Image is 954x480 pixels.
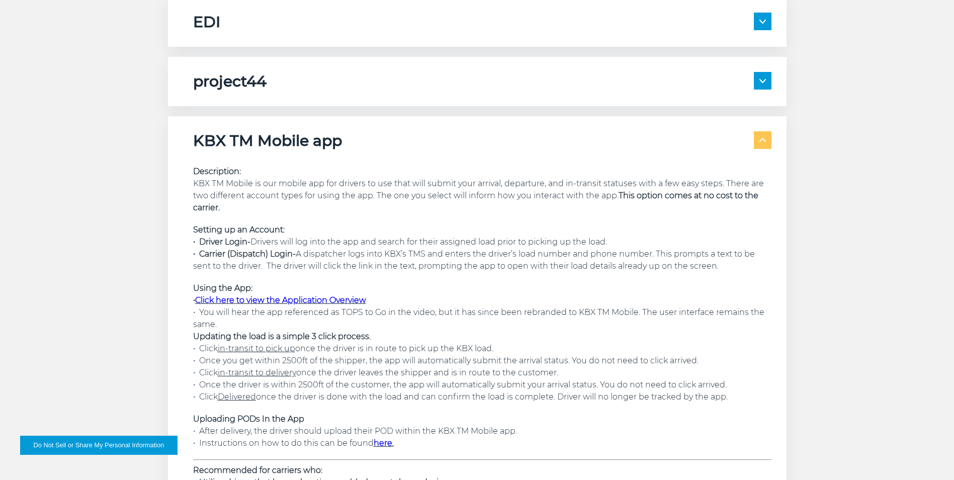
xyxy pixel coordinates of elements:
[193,166,771,214] p: KBX TM Mobile is our mobile app for drivers to use that will submit your arrival, departure, and ...
[218,344,295,353] u: in-transit to pick up
[193,131,342,150] h5: KBX TM Mobile app
[20,436,178,455] button: Do Not Sell or Share My Personal Information
[218,368,296,377] u: in-transit to delivery
[193,295,195,305] strong: •
[759,138,766,142] img: arrow
[193,332,371,341] strong: Updating the load is a simple 3 click process.
[759,20,766,24] img: arrow
[193,13,220,32] h5: EDI
[193,465,322,475] strong: Recommended for carriers who:
[193,414,304,424] span: Uploading PODs In the App
[193,413,771,449] p: • After delivery, the driver should upload their POD within the KBX TM Mobile app. • Instructions...
[193,225,285,234] strong: Setting up an Account:
[193,224,771,272] p: Drivers will log into the app and search for their assigned load prior to picking up the load. A ...
[193,72,267,91] h5: project44
[759,79,766,83] img: arrow
[193,282,771,403] p: • You will hear the app referenced as TOPS to Go in the video, but it has since been rebranded to...
[193,283,252,293] strong: Using the App:
[193,167,241,176] strong: Description:
[374,438,394,448] strong: .
[195,295,366,305] a: Click here to view the Application Overview
[374,438,392,448] a: here
[218,392,256,402] u: Delivered
[193,249,296,259] strong: • Carrier (Dispatch) Login-
[193,237,250,247] strong: • Driver Login-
